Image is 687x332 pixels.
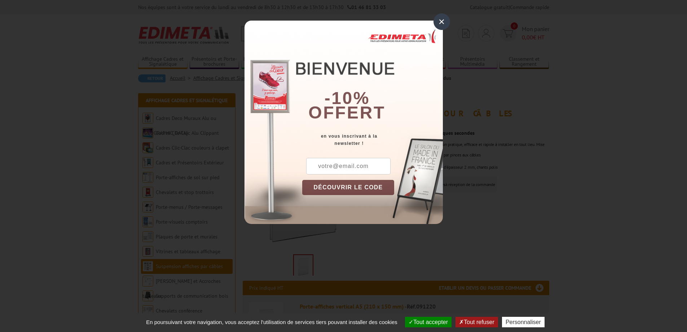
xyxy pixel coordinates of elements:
font: offert [308,103,386,122]
button: DÉCOUVRIR LE CODE [302,180,395,195]
b: -10% [325,89,370,108]
input: votre@email.com [306,158,391,174]
span: En poursuivant votre navigation, vous acceptez l'utilisation de services tiers pouvant installer ... [142,319,401,325]
button: Tout refuser [455,317,498,327]
div: en vous inscrivant à la newsletter ! [302,133,443,147]
div: × [433,13,450,30]
button: Personnaliser (fenêtre modale) [502,317,545,327]
button: Tout accepter [405,317,452,327]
